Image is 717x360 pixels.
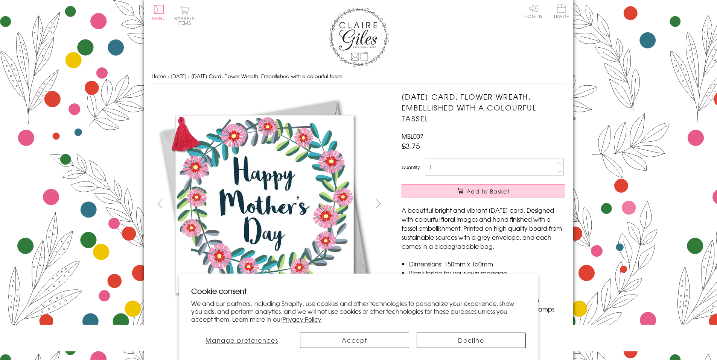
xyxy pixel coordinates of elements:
nav: breadcrumbs [152,69,566,84]
span: Manage preferences [206,336,278,345]
span: Trade [554,4,569,18]
span: MBL007 [402,132,423,141]
span: Add to Basket [467,188,510,195]
a: Privacy Policy [282,315,321,324]
img: Claire Giles Greetings Cards [329,8,389,67]
a: Home [152,73,166,80]
span: £3.75 [402,141,420,151]
a: Log In [525,4,543,18]
button: Accept [300,333,409,348]
label: Quantity [402,164,420,171]
h2: Cookie consent [191,286,526,296]
span: › [167,73,169,80]
p: We and our partners, including Shopify, use cookies and other technologies to personalize your ex... [191,299,526,323]
button: prev [152,195,169,212]
span: [DATE] Card, Flower Wreath, Embellished with a colourful tassel [191,73,343,80]
button: Add to Basket [402,184,565,198]
a: Trade [554,4,569,20]
a: [DATE] [170,73,187,80]
button: Decline [417,333,526,348]
img: Mother's Day Card, Flower Wreath, Embellished with a colourful tassel [151,91,377,317]
button: Basket0 items [174,6,195,25]
li: Dimensions: 150mm x 150mm [409,259,565,268]
button: next [370,195,387,212]
h1: [DATE] Card, Flower Wreath, Embellished with a colourful tassel [402,91,565,124]
span: › [188,73,190,80]
button: Menu [152,5,166,21]
span: Menu [152,15,166,22]
span: 0 items [178,15,195,26]
p: A beautiful bright and vibrant [DATE] card. Designed with colourful floral images and hand finish... [402,206,565,251]
button: Manage preferences [191,333,292,348]
li: Blank inside for your own message [409,268,565,277]
img: Mother's Day Card, Flower Wreath, Embellished with a colourful tassel [387,91,612,316]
